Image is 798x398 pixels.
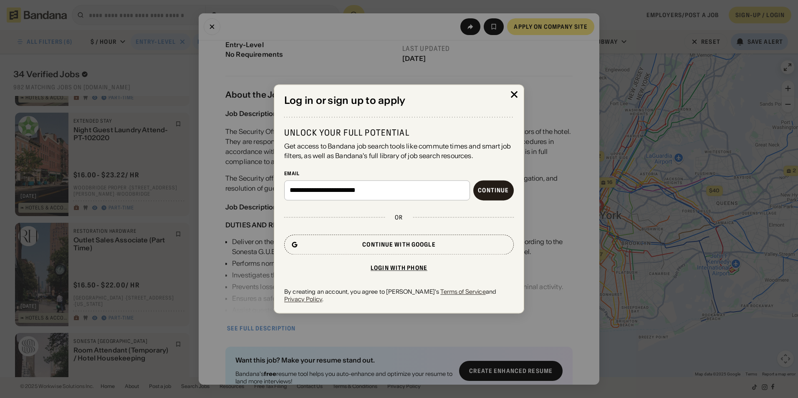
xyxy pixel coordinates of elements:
[284,95,514,107] div: Log in or sign up to apply
[284,170,514,177] div: Email
[284,142,514,161] div: Get access to Bandana job search tools like commute times and smart job filters, as well as Banda...
[284,295,322,303] a: Privacy Policy
[371,265,427,271] div: Login with phone
[395,214,403,221] div: or
[284,288,514,303] div: By creating an account, you agree to [PERSON_NAME]'s and .
[478,187,509,193] div: Continue
[284,128,514,139] div: Unlock your full potential
[362,242,435,247] div: Continue with Google
[440,288,485,295] a: Terms of Service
